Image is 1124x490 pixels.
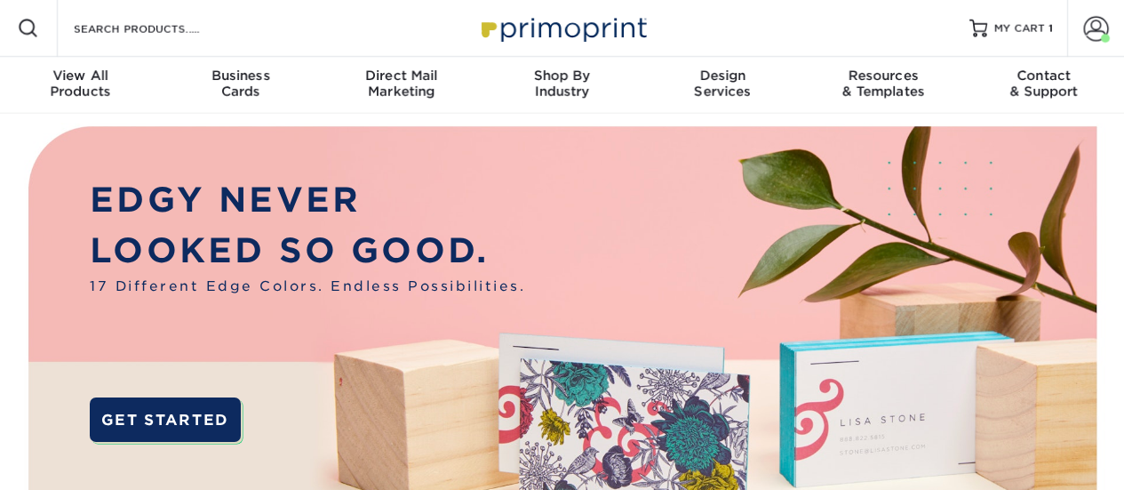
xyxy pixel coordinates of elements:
[161,57,322,114] a: BusinessCards
[963,68,1124,100] div: & Support
[90,398,240,442] a: GET STARTED
[482,57,642,114] a: Shop ByIndustry
[482,68,642,84] span: Shop By
[642,57,803,114] a: DesignServices
[482,68,642,100] div: Industry
[4,436,151,484] iframe: Google Customer Reviews
[803,57,964,114] a: Resources& Templates
[963,57,1124,114] a: Contact& Support
[642,68,803,84] span: Design
[90,277,525,297] span: 17 Different Edge Colors. Endless Possibilities.
[963,68,1124,84] span: Contact
[161,68,322,84] span: Business
[1048,22,1053,35] span: 1
[321,68,482,84] span: Direct Mail
[803,68,964,100] div: & Templates
[90,226,525,277] p: LOOKED SO GOOD.
[321,68,482,100] div: Marketing
[90,175,525,226] p: EDGY NEVER
[72,18,245,39] input: SEARCH PRODUCTS.....
[642,68,803,100] div: Services
[803,68,964,84] span: Resources
[161,68,322,100] div: Cards
[321,57,482,114] a: Direct MailMarketing
[474,9,651,47] img: Primoprint
[994,21,1045,36] span: MY CART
